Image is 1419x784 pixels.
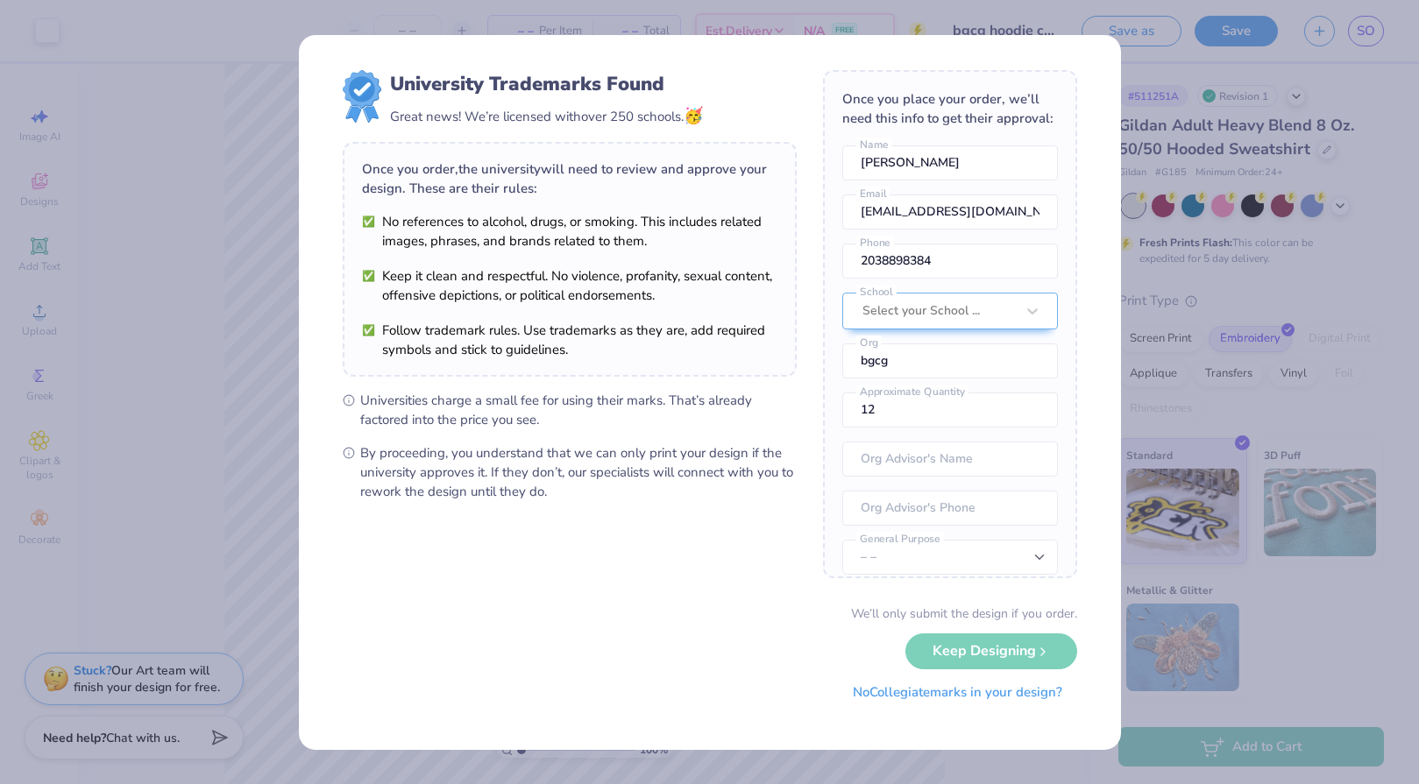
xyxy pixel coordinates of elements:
img: license-marks-badge.png [343,70,381,123]
input: Approximate Quantity [842,392,1058,427]
span: 🥳 [684,105,703,126]
input: Org Advisor's Phone [842,491,1058,526]
li: Follow trademark rules. Use trademarks as they are, add required symbols and stick to guidelines. [362,321,777,359]
div: We’ll only submit the design if you order. [851,604,1077,623]
input: Org [842,343,1058,378]
input: Name [842,145,1058,180]
div: University Trademarks Found [390,70,703,98]
span: By proceeding, you understand that we can only print your design if the university approves it. I... [360,443,797,501]
button: NoCollegiatemarks in your design? [838,675,1077,710]
div: Once you place your order, we’ll need this info to get their approval: [842,89,1058,128]
span: Universities charge a small fee for using their marks. That’s already factored into the price you... [360,391,797,429]
li: No references to alcohol, drugs, or smoking. This includes related images, phrases, and brands re... [362,212,777,251]
div: Great news! We’re licensed with over 250 schools. [390,104,703,128]
input: Phone [842,244,1058,279]
div: Once you order, the university will need to review and approve your design. These are their rules: [362,159,777,198]
input: Email [842,194,1058,230]
input: Org Advisor's Name [842,441,1058,477]
li: Keep it clean and respectful. No violence, profanity, sexual content, offensive depictions, or po... [362,266,777,305]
